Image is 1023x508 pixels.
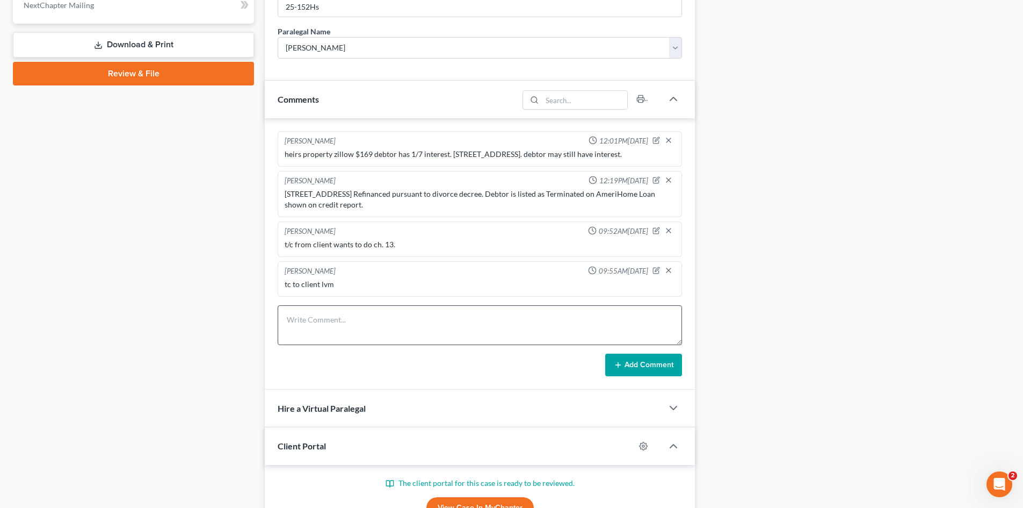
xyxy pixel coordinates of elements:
[285,279,675,290] div: tc to client lvm
[278,403,366,413] span: Hire a Virtual Paralegal
[285,149,675,160] div: heirs property zillow $169 debtor has 1/7 interest. [STREET_ADDRESS]. debtor may still have inter...
[1009,471,1017,480] span: 2
[285,176,336,187] div: [PERSON_NAME]
[599,226,648,237] span: 09:52AM[DATE]
[24,1,94,10] span: NextChapter Mailing
[986,471,1012,497] iframe: Intercom live chat
[285,266,336,277] div: [PERSON_NAME]
[278,94,319,104] span: Comments
[278,441,326,451] span: Client Portal
[285,226,336,237] div: [PERSON_NAME]
[599,266,648,276] span: 09:55AM[DATE]
[278,26,330,37] div: Paralegal Name
[599,136,648,146] span: 12:01PM[DATE]
[13,62,254,85] a: Review & File
[605,354,682,376] button: Add Comment
[285,239,675,250] div: t/c from client wants to do ch. 13.
[542,91,628,109] input: Search...
[278,478,682,489] p: The client portal for this case is ready to be reviewed.
[599,176,648,186] span: 12:19PM[DATE]
[285,136,336,147] div: [PERSON_NAME]
[13,32,254,58] a: Download & Print
[285,189,675,210] div: [STREET_ADDRESS] Refinanced pursuant to divorce decree. Debtor is listed as Terminated on AmeriHo...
